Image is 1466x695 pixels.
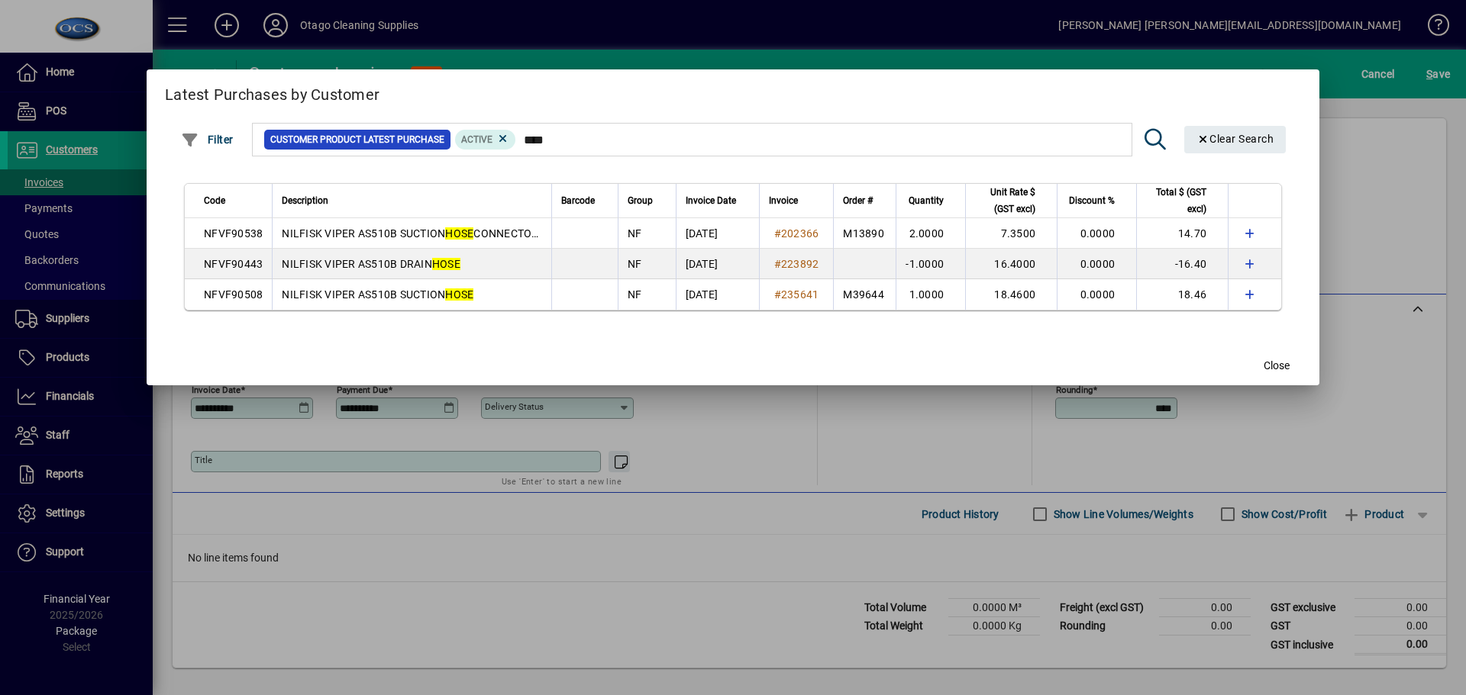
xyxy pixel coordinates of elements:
span: NILFISK VIPER AS510B DRAIN [282,258,460,270]
div: Group [628,192,667,209]
span: NILFISK VIPER AS510B SUCTION [282,288,473,301]
span: # [774,258,781,270]
span: 235641 [781,288,819,301]
div: Code [204,192,263,209]
div: Unit Rate $ (GST excl) [975,184,1049,217]
em: HOSE [445,227,473,240]
span: Clear Search [1196,133,1274,145]
span: Invoice Date [686,192,736,209]
span: NF [628,288,642,301]
td: 16.4000 [965,249,1057,279]
button: Close [1252,352,1301,379]
td: M13890 [833,218,896,249]
td: 18.46 [1136,279,1228,310]
span: 202366 [781,227,819,240]
td: -16.40 [1136,249,1228,279]
span: Code [204,192,225,209]
span: Barcode [561,192,595,209]
td: 18.4600 [965,279,1057,310]
a: #223892 [769,256,825,272]
td: 7.3500 [965,218,1057,249]
h2: Latest Purchases by Customer [147,69,1319,114]
td: 2.0000 [896,218,965,249]
a: #202366 [769,225,825,242]
td: -1.0000 [896,249,965,279]
span: NFVF90508 [204,288,263,301]
span: Description [282,192,328,209]
span: 223892 [781,258,819,270]
span: Discount % [1069,192,1115,209]
span: NILFISK VIPER AS510B SUCTION CONNECTOR KIT [282,227,557,240]
a: #235641 [769,286,825,303]
em: HOSE [432,258,460,270]
td: 1.0000 [896,279,965,310]
span: # [774,227,781,240]
span: NF [628,227,642,240]
td: 0.0000 [1057,249,1136,279]
div: Order # [843,192,886,209]
div: Invoice Date [686,192,750,209]
span: Quantity [909,192,944,209]
td: [DATE] [676,249,759,279]
div: Total $ (GST excl) [1146,184,1220,217]
div: Discount % [1067,192,1129,209]
td: [DATE] [676,279,759,310]
td: 0.0000 [1057,218,1136,249]
td: 0.0000 [1057,279,1136,310]
span: Invoice [769,192,798,209]
div: Quantity [906,192,957,209]
div: Description [282,192,541,209]
td: M39644 [833,279,896,310]
span: Group [628,192,653,209]
span: Customer Product Latest Purchase [270,132,444,147]
span: Filter [181,134,234,146]
span: # [774,288,781,301]
td: 14.70 [1136,218,1228,249]
td: [DATE] [676,218,759,249]
span: Total $ (GST excl) [1146,184,1206,217]
span: Close [1264,358,1290,374]
em: HOSE [445,288,473,301]
button: Clear [1184,126,1287,153]
mat-chip: Product Activation Status: Active [455,130,516,150]
span: NF [628,258,642,270]
div: Invoice [769,192,825,209]
span: Unit Rate $ (GST excl) [975,184,1035,217]
span: Order # [843,192,873,209]
span: Active [461,134,492,145]
span: NFVF90443 [204,258,263,270]
button: Filter [177,126,237,153]
div: Barcode [561,192,609,209]
span: NFVF90538 [204,227,263,240]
